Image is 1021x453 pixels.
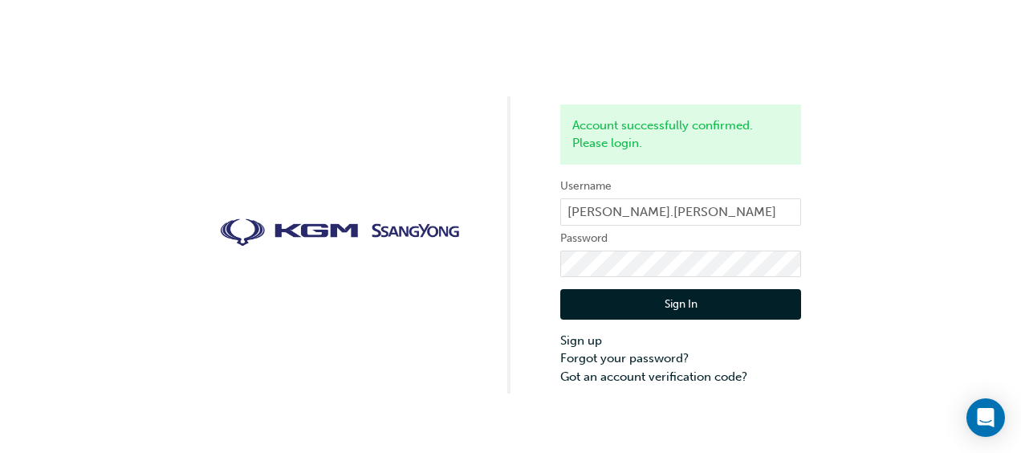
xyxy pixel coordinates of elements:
input: Username [560,198,801,226]
div: Open Intercom Messenger [966,398,1005,437]
a: Forgot your password? [560,349,801,368]
a: Sign up [560,332,801,350]
button: Sign In [560,289,801,320]
label: Password [560,229,801,248]
div: Account successfully confirmed. Please login. [560,104,801,165]
a: Got an account verification code? [560,368,801,386]
img: kgm [220,218,461,247]
label: Username [560,177,801,196]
